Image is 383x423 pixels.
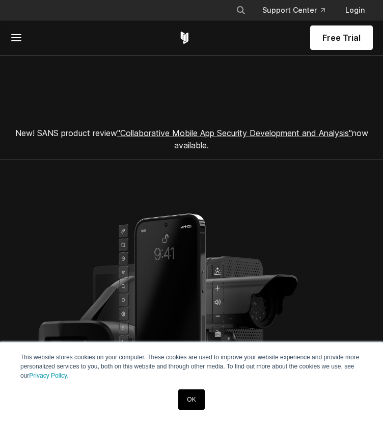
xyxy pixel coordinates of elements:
[337,1,373,19] a: Login
[16,201,310,420] img: Corellium_HomepageBanner_Mobile-Inline
[178,32,191,44] a: Corellium Home
[310,25,373,50] a: Free Trial
[117,128,352,138] a: "Collaborative Mobile App Security Development and Analysis"
[178,389,204,410] a: OK
[29,372,68,379] a: Privacy Policy.
[15,128,368,150] span: New! SANS product review now available.
[20,353,363,380] p: This website stores cookies on your computer. These cookies are used to improve your website expe...
[322,32,361,44] span: Free Trial
[232,1,250,19] button: Search
[228,1,373,19] div: Navigation Menu
[254,1,333,19] a: Support Center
